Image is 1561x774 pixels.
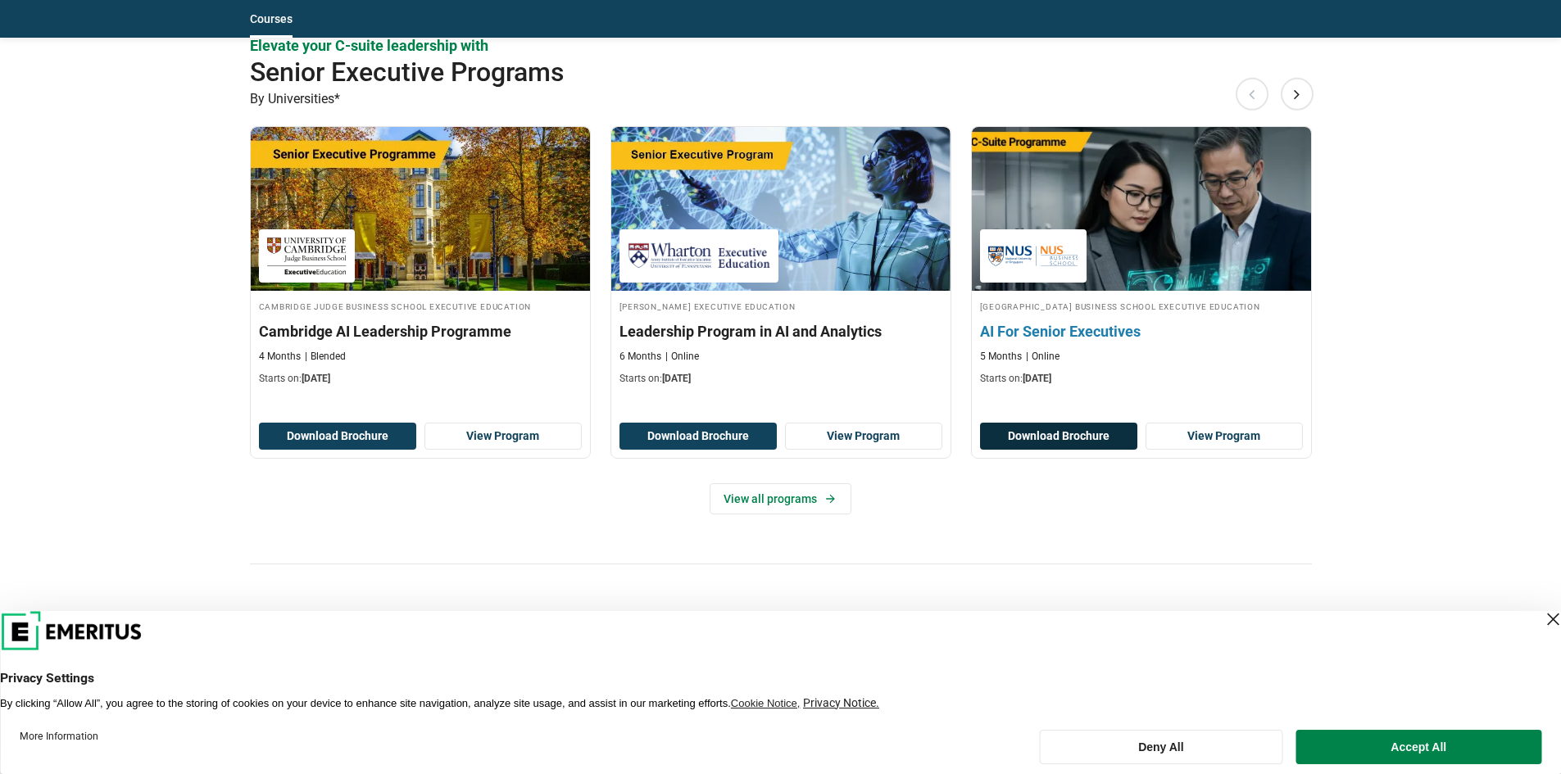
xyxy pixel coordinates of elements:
[1026,350,1060,364] p: Online
[710,483,851,514] a: View all programs
[628,238,770,274] img: Wharton Executive Education
[619,350,661,364] p: 6 Months
[1236,78,1268,111] button: Previous
[988,238,1078,274] img: National University of Singapore Business School Executive Education
[619,423,777,450] button: Download Brochure
[250,56,1205,88] h2: Senior Executive Programs
[611,127,951,394] a: AI and Machine Learning Course by Wharton Executive Education - September 25, 2025 Wharton Execut...
[611,127,951,291] img: Leadership Program in AI and Analytics | Online AI and Machine Learning Course
[302,373,330,384] span: [DATE]
[972,127,1311,394] a: AI and Machine Learning Course by National University of Singapore Business School Executive Educ...
[267,238,347,274] img: Cambridge Judge Business School Executive Education
[980,299,1303,313] h4: [GEOGRAPHIC_DATA] Business School Executive Education
[259,299,582,313] h4: Cambridge Judge Business School Executive Education
[619,372,942,386] p: Starts on:
[424,423,582,450] a: View Program
[259,321,582,342] h3: Cambridge AI Leadership Programme
[662,373,691,384] span: [DATE]
[980,372,1303,386] p: Starts on:
[665,350,699,364] p: Online
[980,321,1303,342] h3: AI For Senior Executives
[955,119,1327,299] img: AI For Senior Executives | Online AI and Machine Learning Course
[259,372,582,386] p: Starts on:
[250,35,1312,56] p: Elevate your C-suite leadership with
[980,423,1137,450] button: Download Brochure
[1146,423,1303,450] a: View Program
[251,127,590,394] a: AI and Machine Learning Course by Cambridge Judge Business School Executive Education - September...
[250,88,1312,110] p: By Universities*
[980,350,1022,364] p: 5 Months
[251,127,590,291] img: Cambridge AI Leadership Programme | Online AI and Machine Learning Course
[785,423,942,450] a: View Program
[619,321,942,342] h3: Leadership Program in AI and Analytics
[1281,78,1314,111] button: Next
[305,350,346,364] p: Blended
[619,299,942,313] h4: [PERSON_NAME] Executive Education
[259,423,416,450] button: Download Brochure
[1023,373,1051,384] span: [DATE]
[259,350,301,364] p: 4 Months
